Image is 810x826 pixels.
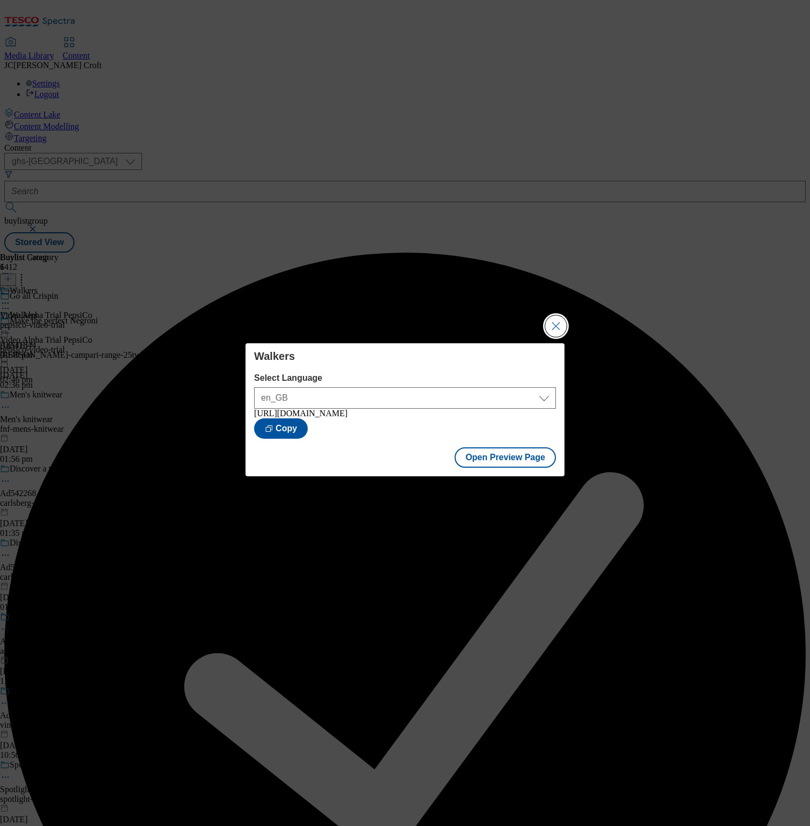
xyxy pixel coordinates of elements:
div: [URL][DOMAIN_NAME] [254,409,556,418]
div: Modal [246,343,564,476]
button: Copy [254,418,308,439]
button: Close Modal [545,315,567,337]
button: Open Preview Page [455,447,556,468]
label: Select Language [254,373,556,383]
h4: Walkers [254,350,556,363]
